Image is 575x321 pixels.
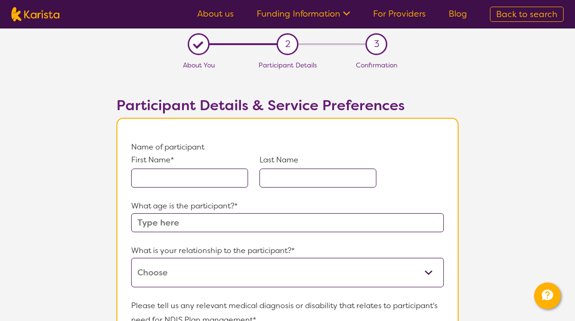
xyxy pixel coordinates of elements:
div: L [191,37,206,52]
p: First Name* [131,154,248,166]
span: 3 [374,37,379,51]
span: About You [183,61,215,69]
h2: Participant Details & Service Preferences [116,97,459,114]
button: Channel Menu [534,283,561,309]
p: Last Name [259,154,376,166]
span: Back to search [496,9,557,20]
a: Back to search [490,7,564,22]
a: About us [197,8,234,19]
input: Type here [131,213,444,232]
a: For Providers [373,8,426,19]
span: 2 [285,37,290,51]
a: Funding Information [257,8,350,19]
span: Confirmation [356,61,397,69]
p: What is your relationship to the participant?* [131,244,444,258]
p: Name of participant [131,140,444,154]
span: Participant Details [259,61,317,69]
p: What age is the participant?* [131,199,444,213]
a: Blog [449,8,467,19]
img: Karista logo [11,7,59,21]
